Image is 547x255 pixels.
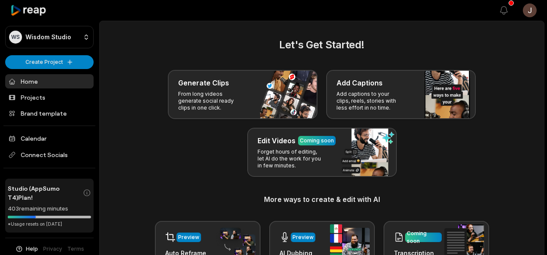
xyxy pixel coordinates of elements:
a: Projects [5,90,94,104]
h3: Generate Clips [178,78,229,88]
a: Home [5,74,94,88]
a: Calendar [5,131,94,145]
h3: Edit Videos [258,135,296,146]
h3: More ways to create & edit with AI [110,194,534,205]
div: Coming soon [407,230,440,245]
p: Add captions to your clips, reels, stories with less effort in no time. [336,91,403,111]
div: WS [9,31,22,44]
a: Brand template [5,106,94,120]
button: Help [15,245,38,253]
span: Connect Socials [5,147,94,163]
a: Privacy [43,245,62,253]
div: Coming soon [300,137,334,145]
h3: Add Captions [336,78,383,88]
div: *Usage resets on [DATE] [8,221,91,227]
p: From long videos generate social ready clips in one click. [178,91,245,111]
span: Studio (AppSumo T4) Plan! [8,184,83,202]
a: Terms [67,245,84,253]
div: 403 remaining minutes [8,205,91,213]
div: Preview [292,233,314,241]
div: Preview [178,233,199,241]
p: Forget hours of editing, let AI do the work for you in few minutes. [258,148,324,169]
h2: Let's Get Started! [110,37,534,53]
button: Create Project [5,55,94,69]
p: Wisdom Studio [25,33,71,41]
span: Help [26,245,38,253]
